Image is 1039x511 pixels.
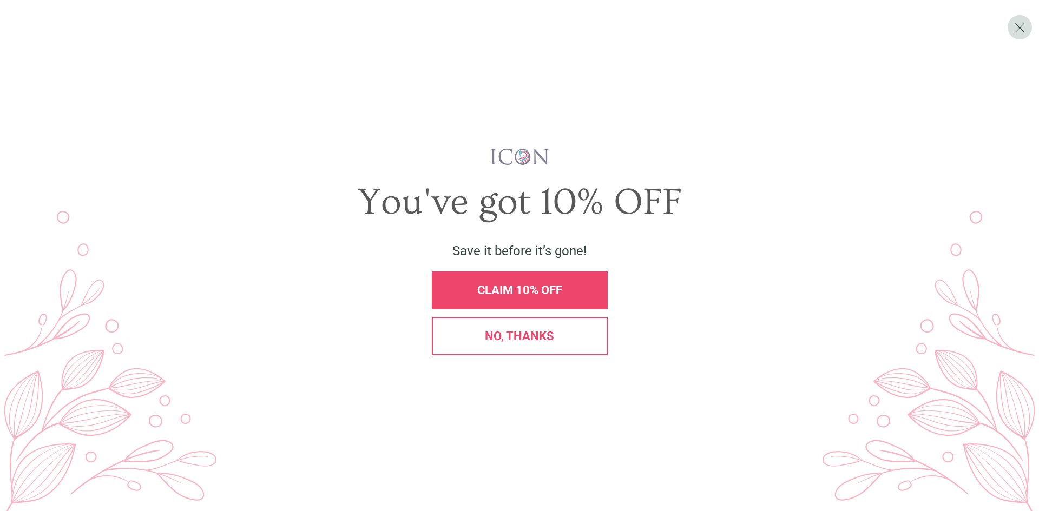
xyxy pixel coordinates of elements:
img: iconwallstickersl_1754656298800.png [489,148,550,166]
span: X [1014,19,1025,36]
span: Save it before it’s gone! [452,243,587,258]
span: CLAIM 10% OFF [477,283,562,297]
span: You've got 10% OFF [358,181,682,223]
span: No, thanks [485,329,554,343]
